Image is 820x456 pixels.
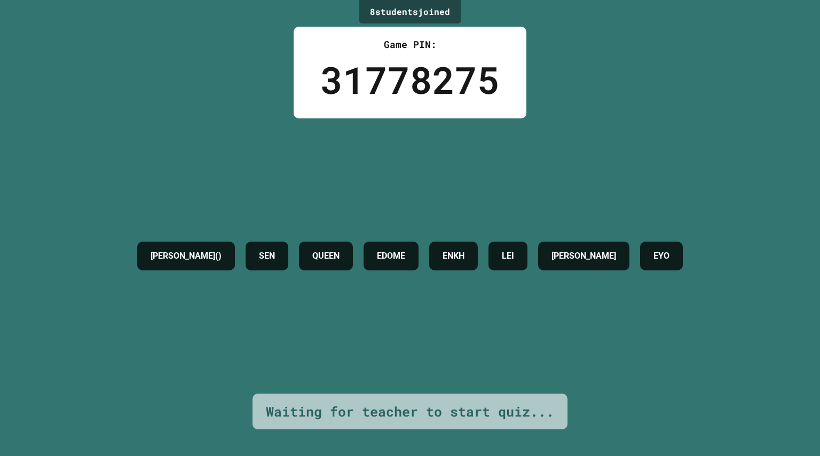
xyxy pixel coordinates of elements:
h4: SEN [259,250,275,262]
h4: ENKH [443,250,464,262]
div: Waiting for teacher to start quiz... [266,402,554,422]
h4: EDOME [377,250,405,262]
h4: LEI [502,250,514,262]
h4: [PERSON_NAME]() [151,250,222,262]
div: Game PIN: [320,37,500,52]
h4: EYO [653,250,669,262]
h4: [PERSON_NAME] [551,250,616,262]
h4: QUEEN [312,250,340,262]
div: 31778275 [320,52,500,108]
